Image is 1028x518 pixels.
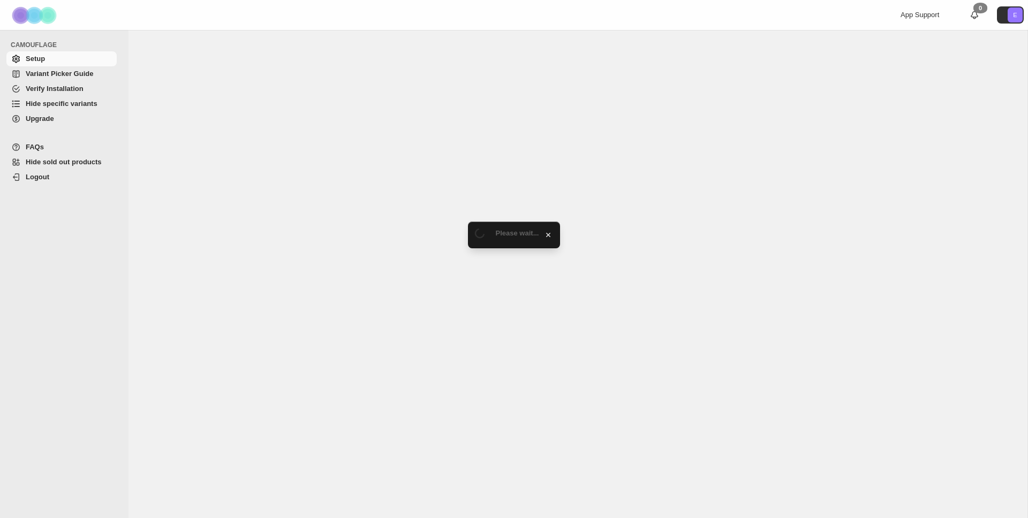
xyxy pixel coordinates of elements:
span: Please wait... [496,229,539,237]
span: Upgrade [26,115,54,123]
a: 0 [969,10,980,20]
span: Verify Installation [26,85,84,93]
a: FAQs [6,140,117,155]
a: Variant Picker Guide [6,66,117,81]
span: Setup [26,55,45,63]
span: Hide sold out products [26,158,102,166]
a: Verify Installation [6,81,117,96]
a: Hide specific variants [6,96,117,111]
a: Hide sold out products [6,155,117,170]
a: Setup [6,51,117,66]
a: Upgrade [6,111,117,126]
span: App Support [901,11,939,19]
span: Variant Picker Guide [26,70,93,78]
a: Logout [6,170,117,185]
text: E [1013,12,1017,18]
span: Logout [26,173,49,181]
span: Avatar with initials E [1008,7,1023,22]
span: FAQs [26,143,44,151]
img: Camouflage [9,1,62,30]
span: Hide specific variants [26,100,97,108]
span: CAMOUFLAGE [11,41,121,49]
div: 0 [973,3,987,13]
button: Avatar with initials E [997,6,1024,24]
